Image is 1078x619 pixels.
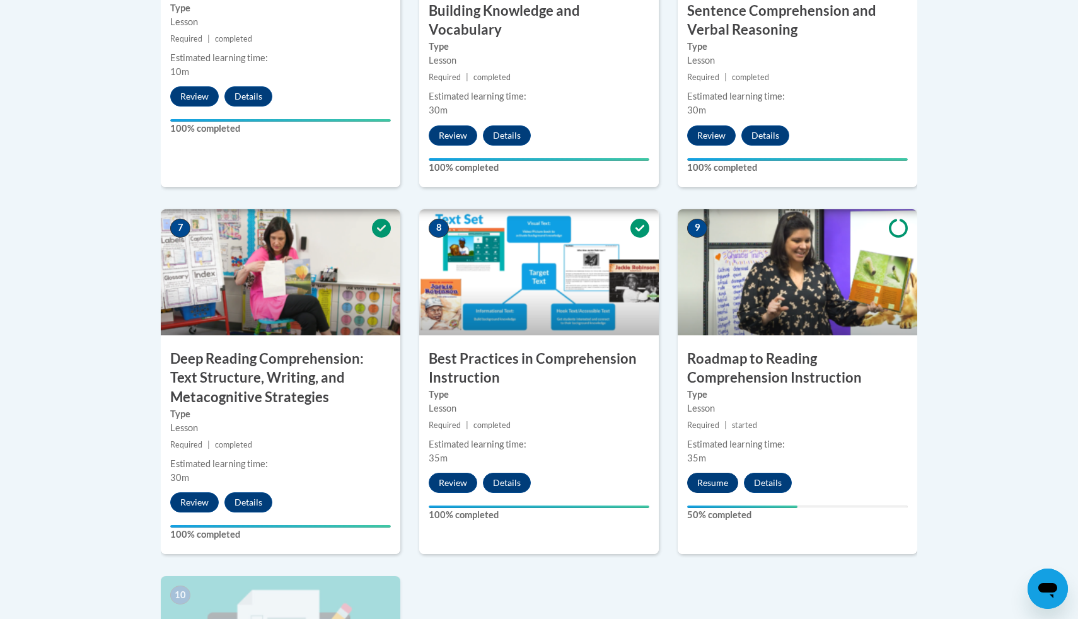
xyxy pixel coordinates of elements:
h3: Best Practices in Comprehension Instruction [419,349,659,388]
span: Required [170,440,202,449]
span: Required [429,72,461,82]
label: Type [170,407,391,421]
span: 30m [170,472,189,483]
button: Details [744,473,792,493]
label: 100% completed [170,528,391,541]
span: completed [215,34,252,43]
div: Estimated learning time: [429,437,649,451]
label: 100% completed [429,508,649,522]
div: Estimated learning time: [687,437,908,451]
span: 8 [429,219,449,238]
h3: Deep Reading Comprehension: Text Structure, Writing, and Metacognitive Strategies [161,349,400,407]
span: | [466,420,468,430]
span: Required [429,420,461,430]
span: 30m [429,105,448,115]
button: Review [429,125,477,146]
span: 9 [687,219,707,238]
img: Course Image [419,209,659,335]
span: completed [215,440,252,449]
span: 10m [170,66,189,77]
img: Course Image [678,209,917,335]
span: completed [732,72,769,82]
span: 30m [687,105,706,115]
button: Resume [687,473,738,493]
span: started [732,420,757,430]
div: Your progress [429,158,649,161]
span: | [207,440,210,449]
div: Estimated learning time: [687,90,908,103]
div: Your progress [687,158,908,161]
span: 10 [170,586,190,605]
span: | [207,34,210,43]
div: Your progress [687,506,797,508]
span: completed [473,72,511,82]
button: Details [224,492,272,512]
img: Course Image [161,209,400,335]
span: | [466,72,468,82]
span: Required [170,34,202,43]
span: Required [687,72,719,82]
div: Your progress [170,525,391,528]
div: Your progress [429,506,649,508]
div: Lesson [687,402,908,415]
label: Type [429,388,649,402]
h3: Roadmap to Reading Comprehension Instruction [678,349,917,388]
span: completed [473,420,511,430]
div: Lesson [170,15,391,29]
iframe: Button to launch messaging window [1028,569,1068,609]
label: Type [687,388,908,402]
div: Estimated learning time: [170,457,391,471]
span: | [724,72,727,82]
div: Lesson [687,54,908,67]
button: Details [224,86,272,107]
button: Details [483,473,531,493]
button: Details [483,125,531,146]
label: Type [429,40,649,54]
button: Review [687,125,736,146]
span: Required [687,420,719,430]
button: Review [170,492,219,512]
span: 35m [429,453,448,463]
button: Review [170,86,219,107]
div: Your progress [170,119,391,122]
label: 100% completed [429,161,649,175]
span: | [724,420,727,430]
div: Estimated learning time: [170,51,391,65]
label: 50% completed [687,508,908,522]
div: Lesson [170,421,391,435]
label: Type [687,40,908,54]
span: 35m [687,453,706,463]
div: Estimated learning time: [429,90,649,103]
span: 7 [170,219,190,238]
div: Lesson [429,402,649,415]
div: Lesson [429,54,649,67]
label: 100% completed [170,122,391,136]
button: Review [429,473,477,493]
label: 100% completed [687,161,908,175]
button: Details [741,125,789,146]
label: Type [170,1,391,15]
